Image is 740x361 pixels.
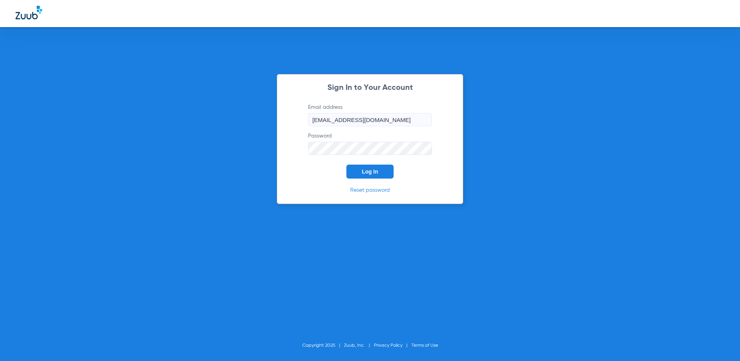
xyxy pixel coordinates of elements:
a: Terms of Use [411,343,438,348]
input: Email address [308,113,432,126]
h2: Sign In to Your Account [296,84,444,92]
a: Reset password [350,187,390,193]
li: Zuub, Inc. [344,342,374,349]
iframe: Chat Widget [701,324,740,361]
li: Copyright 2025 [302,342,344,349]
img: Zuub Logo [15,6,42,19]
input: Password [308,142,432,155]
button: Log In [346,165,394,179]
label: Password [308,132,432,155]
span: Log In [362,168,378,175]
label: Email address [308,103,432,126]
a: Privacy Policy [374,343,403,348]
